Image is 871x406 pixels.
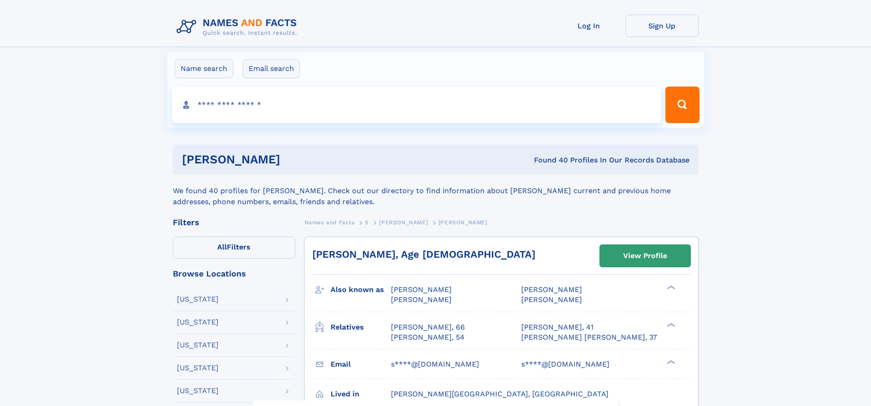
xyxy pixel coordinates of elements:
h3: Also known as [331,282,391,298]
div: We found 40 profiles for [PERSON_NAME]. Check out our directory to find information about [PERSON... [173,174,699,207]
a: [PERSON_NAME] [PERSON_NAME], 37 [521,332,657,342]
a: Sign Up [625,15,699,37]
span: [PERSON_NAME] [521,295,582,304]
label: Name search [175,59,233,78]
input: search input [172,87,662,123]
div: ❯ [665,359,676,365]
a: [PERSON_NAME], 54 [391,332,465,342]
a: [PERSON_NAME], 66 [391,322,465,332]
a: [PERSON_NAME], 41 [521,322,593,332]
h3: Lived in [331,386,391,402]
div: View Profile [623,245,667,266]
span: [PERSON_NAME] [391,295,452,304]
div: [US_STATE] [177,387,219,395]
button: Search Button [665,87,699,123]
label: Filters [173,237,295,259]
div: [US_STATE] [177,364,219,372]
span: [PERSON_NAME][GEOGRAPHIC_DATA], [GEOGRAPHIC_DATA] [391,390,609,398]
div: Filters [173,218,295,227]
span: [PERSON_NAME] [521,285,582,294]
div: [US_STATE] [177,319,219,326]
div: ❯ [665,285,676,291]
span: All [217,243,227,251]
a: Log In [552,15,625,37]
span: [PERSON_NAME] [391,285,452,294]
a: View Profile [600,245,690,267]
h3: Email [331,357,391,372]
div: [US_STATE] [177,296,219,303]
a: Names and Facts [305,217,355,228]
span: [PERSON_NAME] [379,219,428,226]
label: Email search [243,59,300,78]
a: [PERSON_NAME] [379,217,428,228]
div: Browse Locations [173,270,295,278]
h3: Relatives [331,319,391,335]
a: [PERSON_NAME], Age [DEMOGRAPHIC_DATA] [312,249,535,260]
div: ❯ [665,322,676,328]
img: Logo Names and Facts [173,15,305,39]
h1: [PERSON_NAME] [182,154,407,165]
div: Found 40 Profiles In Our Records Database [407,155,689,165]
div: [US_STATE] [177,341,219,349]
span: [PERSON_NAME] [438,219,487,226]
a: S [365,217,369,228]
span: S [365,219,369,226]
